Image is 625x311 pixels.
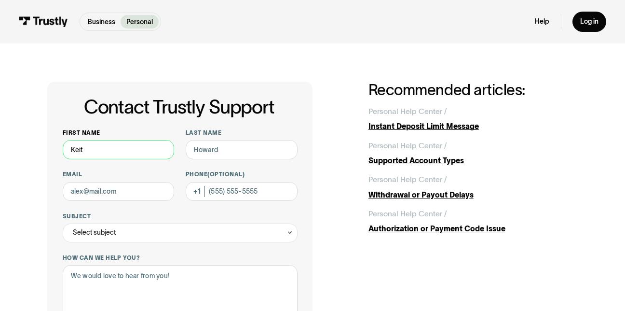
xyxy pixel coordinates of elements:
a: Personal Help Center /Supported Account Types [368,140,578,167]
a: Personal Help Center /Withdrawal or Payout Delays [368,174,578,200]
h1: Contact Trustly Support [61,97,298,117]
a: Personal [121,15,159,28]
a: Business [82,15,121,28]
input: (555) 555-5555 [186,182,298,201]
label: First name [63,129,175,137]
div: Personal Help Center / [368,140,447,152]
div: Personal Help Center / [368,106,447,117]
a: Personal Help Center /Instant Deposit Limit Message [368,106,578,132]
div: Log in [580,17,598,26]
label: Subject [63,212,298,220]
div: Personal Help Center / [368,208,447,220]
input: alex@mail.com [63,182,175,201]
div: Instant Deposit Limit Message [368,121,578,132]
input: Howard [186,140,298,159]
p: Business [88,17,115,27]
label: Email [63,170,175,178]
a: Log in [572,12,606,31]
label: Last name [186,129,298,137]
label: Phone [186,170,298,178]
div: Personal Help Center / [368,174,447,185]
div: Supported Account Types [368,155,578,167]
a: Personal Help Center /Authorization or Payment Code Issue [368,208,578,235]
h2: Recommended articles: [368,82,578,99]
div: Select subject [63,224,298,242]
p: Personal [126,17,153,27]
div: Authorization or Payment Code Issue [368,223,578,235]
div: Select subject [73,227,116,239]
div: Withdrawal or Payout Delays [368,189,578,201]
a: Help [535,17,549,26]
img: Trustly Logo [19,16,68,27]
span: (Optional) [207,171,245,177]
input: Alex [63,140,175,159]
label: How can we help you? [63,254,298,262]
